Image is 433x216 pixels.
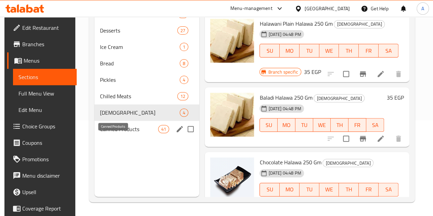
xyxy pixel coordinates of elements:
span: [DATE] 04:48 PM [266,31,304,38]
div: Menu-management [230,4,272,13]
a: Edit menu item [377,70,385,78]
a: Full Menu View [13,85,77,102]
div: [GEOGRAPHIC_DATA] [305,5,350,12]
span: [DEMOGRAPHIC_DATA] [323,159,373,167]
div: Canned Products41edit [94,121,200,137]
span: A [421,5,424,12]
div: items [180,76,188,84]
button: delete [390,130,407,147]
span: Choice Groups [22,122,71,130]
a: Sections [13,69,77,85]
button: SU [259,118,278,132]
span: SU [263,185,277,194]
div: items [180,43,188,51]
div: Desserts27 [94,22,200,39]
button: MO [278,118,295,132]
span: SA [381,46,396,56]
span: TH [333,120,346,130]
span: MO [282,185,297,194]
span: MO [280,120,293,130]
a: Promotions [7,151,77,167]
div: items [180,59,188,67]
span: Branches [22,40,71,48]
span: SA [381,185,396,194]
span: MO [282,46,297,56]
div: Halawa [334,20,385,28]
button: MO [280,44,300,58]
button: SU [259,183,280,196]
div: Pickles4 [94,72,200,88]
span: FR [361,46,376,56]
span: TH [342,46,356,56]
button: SA [366,118,384,132]
a: Upsell [7,184,77,200]
span: Upsell [22,188,71,196]
span: [DEMOGRAPHIC_DATA] [334,20,384,28]
span: Ice Cream [100,43,180,51]
button: TH [331,118,348,132]
span: SU [263,120,275,130]
button: WE [319,183,339,196]
button: delete [390,66,407,82]
img: Chocolate Halawa 250 Gm [210,157,254,201]
button: TU [300,44,319,58]
div: Chilled Meats12 [94,88,200,104]
span: Edit Menu [18,106,71,114]
div: Halawa [322,159,373,167]
button: Branch-specific-item [355,66,371,82]
button: FR [359,183,379,196]
span: Coverage Report [22,204,71,213]
button: TH [339,44,359,58]
span: 8 [180,60,188,67]
span: Sections [18,73,71,81]
span: [DATE] 04:48 PM [266,105,304,112]
span: TU [298,120,310,130]
button: FR [359,44,379,58]
button: SA [379,183,398,196]
h6: 35 EGP [304,67,321,77]
span: 4 [180,110,188,116]
a: Menu disclaimer [7,167,77,184]
span: WE [322,46,336,56]
span: Chocolate Halawa 250 Gm [259,157,321,167]
a: Edit Menu [13,102,77,118]
span: Chilled Meats [100,92,177,100]
div: Bread8 [94,55,200,72]
a: Choice Groups [7,118,77,135]
button: Branch-specific-item [355,130,371,147]
span: Pickles [100,76,180,84]
span: 41 [158,126,169,132]
span: Halawani Plain Halawa 250 Gm [259,18,332,29]
span: 4 [180,77,188,83]
span: Bread [100,59,180,67]
span: [DATE] 04:48 PM [266,170,304,176]
span: SA [369,120,381,130]
span: TH [342,185,356,194]
span: Edit Restaurant [22,24,71,32]
a: Coupons [7,135,77,151]
button: TH [339,183,359,196]
span: TU [302,46,317,56]
span: Promotions [22,155,71,163]
div: items [158,125,169,133]
span: Branch specific [265,69,301,75]
span: Menu disclaimer [22,171,71,180]
button: edit [175,124,185,134]
nav: Menu sections [94,3,200,140]
span: FR [351,120,364,130]
span: Canned Products [100,125,158,133]
span: WE [316,120,328,130]
span: [DEMOGRAPHIC_DATA] [314,94,364,102]
button: WE [313,118,331,132]
button: MO [280,183,300,196]
span: Select to update [339,67,353,81]
img: Halawani Plain Halawa 250 Gm [210,19,254,63]
span: Select to update [339,131,353,146]
a: Branches [7,36,77,52]
span: Coupons [22,139,71,147]
a: Edit menu item [377,135,385,143]
span: 12 [178,93,188,100]
div: Halawa [314,94,365,102]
